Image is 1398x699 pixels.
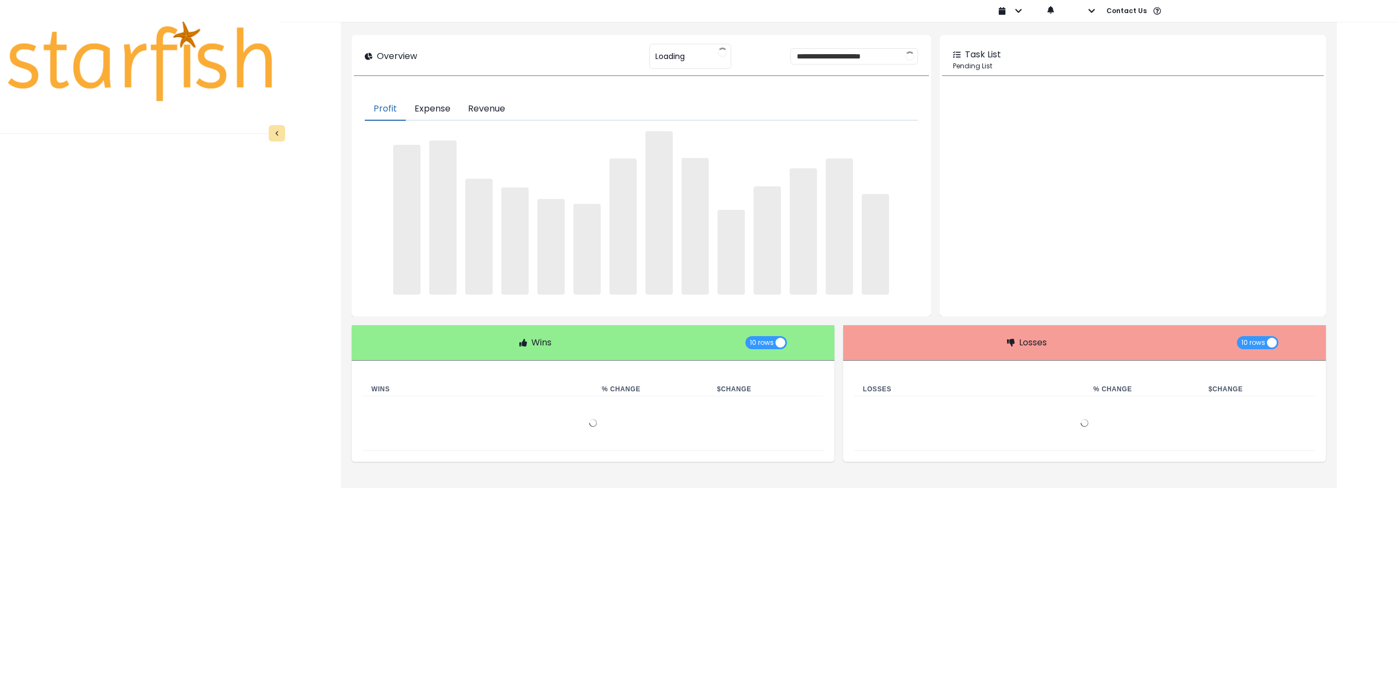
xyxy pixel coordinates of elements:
[537,199,565,294] span: ‌
[965,48,1001,61] p: Task List
[718,210,745,295] span: ‌
[1019,336,1047,349] p: Losses
[750,336,774,349] span: 10 rows
[1085,383,1200,396] th: % Change
[593,383,708,396] th: % Change
[377,50,417,63] p: Overview
[365,98,406,121] button: Profit
[953,61,1313,71] p: Pending List
[429,140,457,294] span: ‌
[406,98,459,121] button: Expense
[1200,383,1315,396] th: $ Change
[790,168,817,295] span: ‌
[465,179,493,295] span: ‌
[645,131,673,295] span: ‌
[459,98,514,121] button: Revenue
[754,186,781,295] span: ‌
[363,383,593,396] th: Wins
[531,336,552,349] p: Wins
[393,145,420,295] span: ‌
[609,158,637,295] span: ‌
[854,383,1085,396] th: Losses
[573,204,601,295] span: ‌
[826,158,853,295] span: ‌
[682,158,709,295] span: ‌
[1241,336,1265,349] span: 10 rows
[501,187,529,295] span: ‌
[862,194,889,294] span: ‌
[708,383,824,396] th: $ Change
[655,45,685,68] span: Loading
